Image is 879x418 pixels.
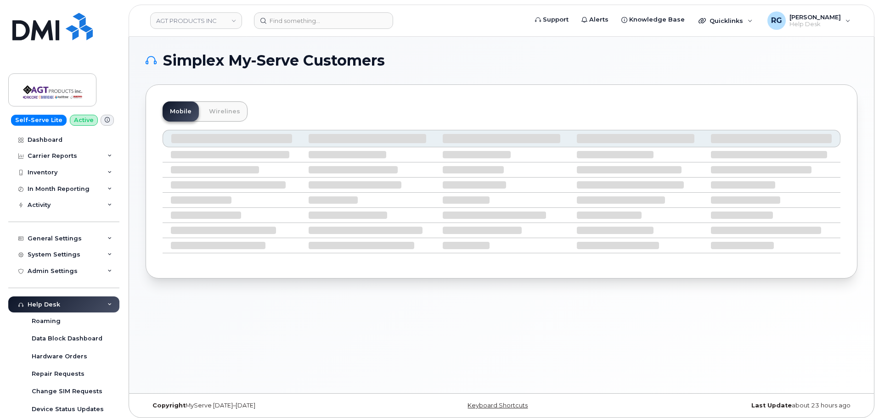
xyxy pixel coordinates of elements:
a: Keyboard Shortcuts [468,402,528,409]
strong: Last Update [751,402,792,409]
div: about 23 hours ago [620,402,857,409]
a: Wirelines [202,101,248,122]
a: Mobile [163,101,199,122]
span: Simplex My-Serve Customers [163,54,385,67]
div: MyServe [DATE]–[DATE] [146,402,383,409]
strong: Copyright [152,402,186,409]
